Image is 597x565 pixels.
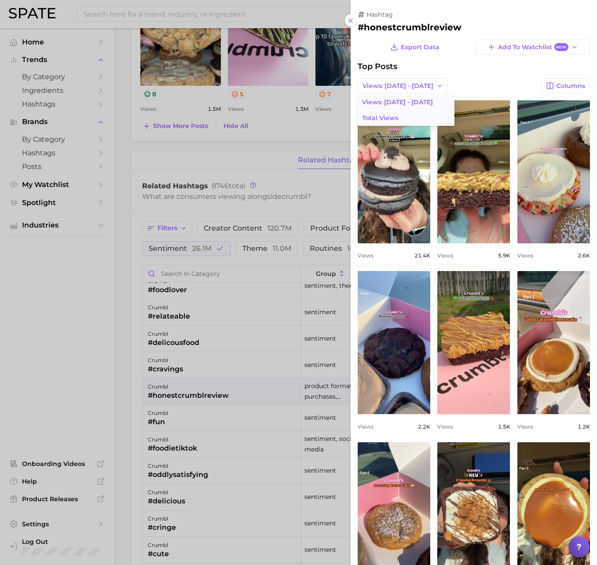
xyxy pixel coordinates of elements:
[358,62,397,71] span: Top Posts
[557,82,585,90] span: Columns
[578,423,590,430] span: 1.2k
[388,40,442,55] button: Export Data
[437,423,453,430] span: Views
[498,252,510,259] span: 5.9k
[358,252,374,259] span: Views
[366,11,393,18] span: hashtag
[418,423,430,430] span: 2.2k
[578,252,590,259] span: 2.6k
[554,43,568,51] span: New
[414,252,430,259] span: 21.4k
[437,252,453,259] span: Views
[362,114,398,122] span: Total Views
[517,423,533,430] span: Views
[358,94,454,126] ul: Views: [DATE] - [DATE]
[358,22,590,33] h2: #honestcrumblreview
[498,423,510,430] span: 1.5k
[363,82,433,90] span: Views: [DATE] - [DATE]
[476,40,590,55] button: Add to WatchlistNew
[401,44,440,51] span: Export Data
[541,78,590,93] button: Columns
[362,99,433,106] span: Views: [DATE] - [DATE]
[358,78,448,93] button: Views: [DATE] - [DATE]
[517,252,533,259] span: Views
[498,43,568,51] span: Add to Watchlist
[358,423,374,430] span: Views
